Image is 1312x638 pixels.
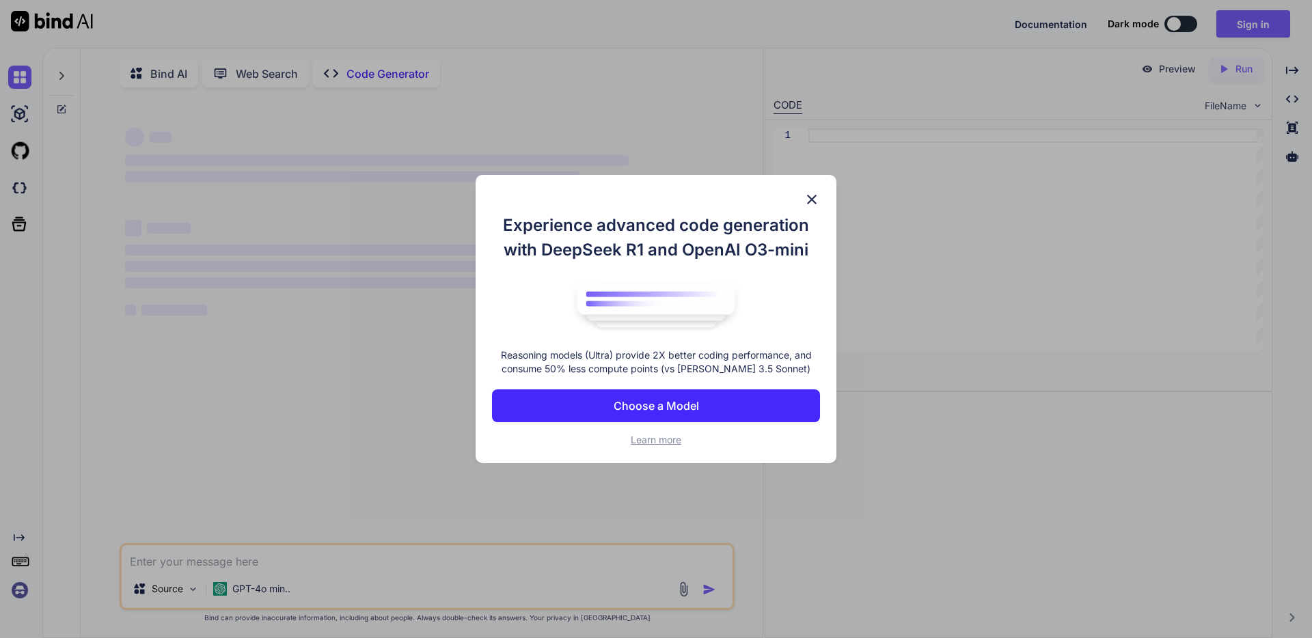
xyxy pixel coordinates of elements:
h1: Experience advanced code generation with DeepSeek R1 and OpenAI O3-mini [492,213,820,262]
p: Reasoning models (Ultra) provide 2X better coding performance, and consume 50% less compute point... [492,348,820,376]
p: Choose a Model [614,398,699,414]
button: Choose a Model [492,389,820,422]
img: close [804,191,820,208]
span: Learn more [631,434,681,445]
img: bind logo [567,276,745,335]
